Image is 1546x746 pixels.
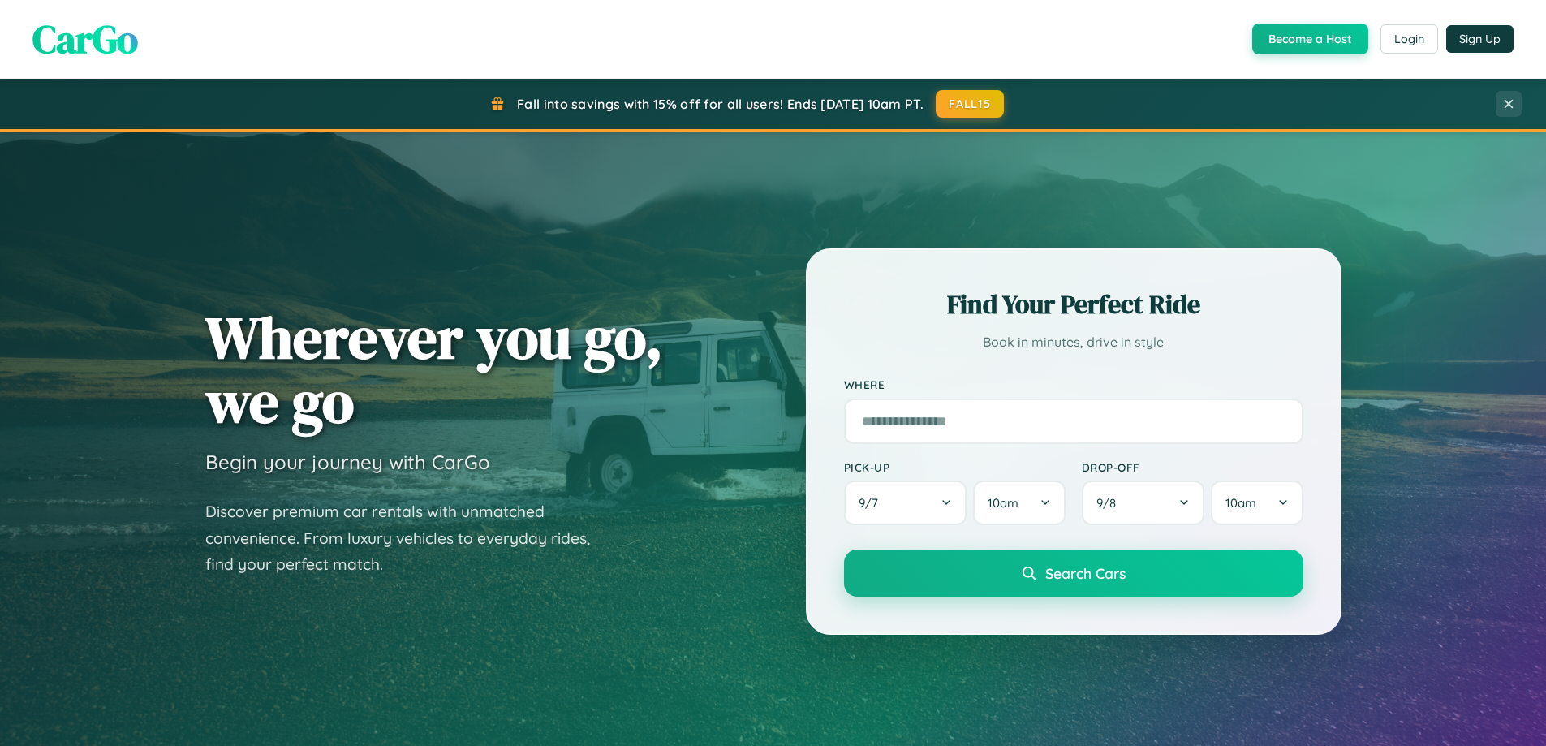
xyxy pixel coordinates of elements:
[32,12,138,66] span: CarGo
[1082,460,1303,474] label: Drop-off
[205,305,663,433] h1: Wherever you go, we go
[844,460,1066,474] label: Pick-up
[844,481,967,525] button: 9/7
[844,378,1303,392] label: Where
[1225,495,1256,511] span: 10am
[1211,481,1303,525] button: 10am
[205,450,490,474] h3: Begin your journey with CarGo
[1096,495,1124,511] span: 9 / 8
[1252,24,1368,54] button: Become a Host
[988,495,1018,511] span: 10am
[1082,481,1205,525] button: 9/8
[1446,25,1514,53] button: Sign Up
[517,96,924,112] span: Fall into savings with 15% off for all users! Ends [DATE] 10am PT.
[205,498,611,578] p: Discover premium car rentals with unmatched convenience. From luxury vehicles to everyday rides, ...
[844,550,1303,597] button: Search Cars
[859,495,886,511] span: 9 / 7
[1380,24,1438,54] button: Login
[973,481,1065,525] button: 10am
[844,330,1303,354] p: Book in minutes, drive in style
[936,90,1004,118] button: FALL15
[1045,564,1126,582] span: Search Cars
[844,287,1303,322] h2: Find Your Perfect Ride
